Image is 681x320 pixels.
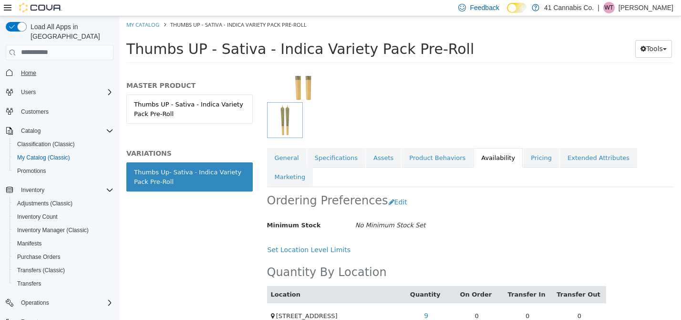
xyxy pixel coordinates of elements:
[282,132,354,152] a: Product Behaviors
[10,237,117,250] button: Manifests
[598,2,599,13] p: |
[516,24,553,42] button: Tools
[21,186,44,194] span: Inventory
[13,165,50,177] a: Promotions
[2,105,117,118] button: Customers
[188,132,246,152] a: Specifications
[13,139,79,150] a: Classification (Classic)
[13,224,113,236] span: Inventory Manager (Classic)
[17,297,113,309] span: Operations
[13,211,62,223] a: Inventory Count
[2,124,117,138] button: Catalog
[21,88,36,96] span: Users
[17,106,52,117] a: Customers
[17,267,65,274] span: Transfers (Classic)
[13,278,113,289] span: Transfers
[354,132,403,152] a: Availability
[10,164,117,178] button: Promotions
[7,133,134,141] h5: VARIATIONS
[13,238,45,249] a: Manifests
[299,291,314,309] a: 9
[148,132,187,152] a: General
[2,85,117,99] button: Users
[13,198,113,209] span: Adjustments (Classic)
[441,132,518,152] a: Extended Attributes
[17,240,41,247] span: Manifests
[27,22,113,41] span: Load All Apps in [GEOGRAPHIC_DATA]
[13,211,113,223] span: Inventory Count
[10,264,117,277] button: Transfers (Classic)
[7,65,134,74] h5: MASTER PRODUCT
[2,66,117,80] button: Home
[17,67,40,79] a: Home
[7,78,134,107] a: Thumbs UP - Sativa - Indica Variety Pack Pre-Roll
[21,108,49,116] span: Customers
[13,198,76,209] a: Adjustments (Classic)
[148,205,202,213] span: Minimum Stock
[17,167,46,175] span: Promotions
[10,277,117,290] button: Transfers
[10,210,117,224] button: Inventory Count
[152,274,183,283] button: Location
[437,275,483,282] a: Transfer Out
[17,184,48,196] button: Inventory
[17,86,113,98] span: Users
[17,106,113,117] span: Customers
[383,287,433,313] td: 0
[17,253,61,261] span: Purchase Orders
[17,213,58,221] span: Inventory Count
[13,265,69,276] a: Transfers (Classic)
[13,251,64,263] a: Purchase Orders
[17,86,40,98] button: Users
[15,151,126,170] div: Thumbs Up- Sativa - Indica Variety Pack Pre-Roll
[21,69,36,77] span: Home
[332,287,383,313] td: 0
[10,224,117,237] button: Inventory Manager (Classic)
[17,140,75,148] span: Classification (Classic)
[148,225,237,243] button: Set Location Level Limits
[21,299,49,307] span: Operations
[13,251,113,263] span: Purchase Orders
[17,200,72,207] span: Adjustments (Classic)
[619,2,673,13] p: [PERSON_NAME]
[603,2,615,13] div: Wendy Thompson
[544,2,594,13] p: 41 Cannabis Co.
[17,297,53,309] button: Operations
[13,224,93,236] a: Inventory Manager (Classic)
[10,138,117,151] button: Classification (Classic)
[470,3,499,12] span: Feedback
[10,197,117,210] button: Adjustments (Classic)
[404,132,440,152] a: Pricing
[340,275,374,282] a: On Order
[13,265,113,276] span: Transfers (Classic)
[17,280,41,288] span: Transfers
[269,177,293,195] button: Edit
[157,296,218,303] span: [STREET_ADDRESS]
[13,152,74,163] a: My Catalog (Classic)
[13,152,113,163] span: My Catalog (Classic)
[2,183,117,197] button: Inventory
[21,127,41,135] span: Catalog
[148,249,268,264] h2: Quantity By Location
[148,177,269,192] h2: Ordering Preferences
[13,139,113,150] span: Classification (Classic)
[13,238,113,249] span: Manifests
[291,275,323,282] a: Quantity
[10,250,117,264] button: Purchase Orders
[13,165,113,177] span: Promotions
[433,287,486,313] td: 0
[17,226,89,234] span: Inventory Manager (Classic)
[17,125,44,137] button: Catalog
[2,296,117,309] button: Operations
[148,151,194,171] a: Marketing
[17,125,113,137] span: Catalog
[17,154,70,161] span: My Catalog (Classic)
[236,205,307,213] i: No Minimum Stock Set
[389,275,428,282] a: Transfer In
[19,3,62,12] img: Cova
[17,67,113,79] span: Home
